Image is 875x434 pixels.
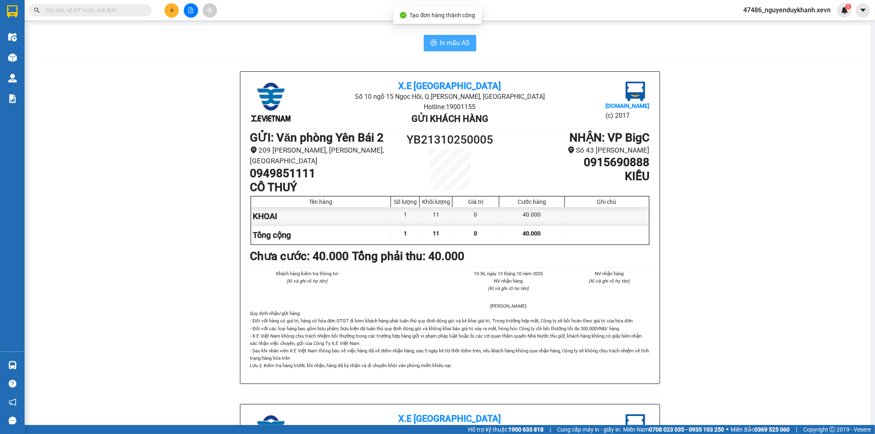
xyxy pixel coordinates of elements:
img: icon-new-feature [841,7,848,14]
span: Hỗ trợ kỹ thuật: [468,425,544,434]
span: notification [9,398,16,406]
span: | [796,425,797,434]
div: Tên hàng [253,199,389,205]
button: caret-down [856,3,870,18]
div: Quy định nhận/gửi hàng : [250,310,650,369]
div: Ghi chú [567,199,647,205]
div: Số lượng [393,199,417,205]
i: (Kí và ghi rõ họ tên) [286,278,327,284]
span: ⚪️ [726,428,729,431]
span: message [9,417,16,425]
li: Số 10 ngõ 15 Ngọc Hồi, Q.[PERSON_NAME], [GEOGRAPHIC_DATA] [317,91,583,102]
h1: CÔ THUÝ [250,180,400,194]
img: logo.jpg [626,82,645,101]
span: | [550,425,551,434]
b: NHẬN : VP BigC [570,131,650,144]
div: 1 [391,207,420,226]
img: logo.jpg [10,10,51,51]
li: Số 43 [PERSON_NAME] [500,145,649,156]
img: warehouse-icon [8,361,17,370]
sup: 5 [845,4,851,9]
input: Tìm tên, số ĐT hoặc mã đơn [45,6,142,15]
li: Hotline: 19001155 [317,102,583,112]
b: GỬI : Văn phòng Yên Bái 2 [10,59,144,73]
h1: KIỀU [500,169,649,183]
b: GỬI : Văn phòng Yên Bái 2 [250,131,384,144]
span: environment [568,146,575,153]
span: Tạo đơn hàng thành công [410,12,475,18]
span: aim [207,7,212,13]
span: 11 [433,230,439,237]
span: file-add [188,7,194,13]
li: Khách hàng kiểm tra thông tin [267,270,348,277]
li: (c) 2017 [605,110,649,121]
h1: 0949851111 [250,167,400,180]
span: 40.000 [523,230,541,237]
b: Tổng phải thu: 40.000 [352,249,465,263]
span: In mẫu A5 [440,38,470,48]
button: aim [203,3,217,18]
img: warehouse-icon [8,33,17,41]
img: solution-icon [8,94,17,103]
img: logo.jpg [626,414,645,434]
b: X.E [GEOGRAPHIC_DATA] [398,81,501,91]
span: copyright [829,427,835,432]
div: 11 [420,207,452,226]
div: 40.000 [499,207,564,226]
span: question-circle [9,380,16,388]
p: - Đối với hàng có giá trị, hàng có hóa đơn GTGT đi kèm khách hàng phải tuân thủ quy định đóng gói... [250,317,650,369]
img: logo.jpg [250,82,291,123]
li: Hotline: 19001155 [77,30,343,41]
b: Chưa cước : 40.000 [250,249,349,263]
b: [DOMAIN_NAME] [605,103,649,109]
strong: 0708 023 035 - 0935 103 250 [649,426,724,433]
span: 5 [847,4,850,9]
li: NV nhận hàng [468,277,549,285]
button: file-add [184,3,198,18]
div: Khối lượng [422,199,450,205]
span: 0 [474,230,477,237]
span: printer [430,39,437,47]
button: printerIn mẫu A5 [424,35,476,51]
strong: 0369 525 060 [754,426,790,433]
li: 10:36, ngày 13 tháng 10 năm 2025 [468,270,549,277]
i: (Kí và ghi rõ họ tên) [589,278,630,284]
span: Miền Nam [623,425,724,434]
li: NV nhận hàng [569,270,650,277]
span: 1 [404,230,407,237]
strong: 1900 633 818 [508,426,544,433]
span: check-circle [400,12,407,18]
h1: YB21310250005 [400,131,500,149]
img: logo-vxr [7,5,18,18]
div: Cước hàng [501,199,562,205]
span: Miền Bắc [731,425,790,434]
b: Gửi khách hàng [411,114,488,124]
div: 0 [452,207,499,226]
span: plus [169,7,175,13]
span: environment [250,146,257,153]
span: 47486_nguyenduykhanh.xevn [737,5,837,15]
b: X.E [GEOGRAPHIC_DATA] [398,413,501,424]
h1: 0915690888 [500,155,649,169]
span: Cung cấp máy in - giấy in: [557,425,621,434]
li: [PERSON_NAME] [468,302,549,310]
img: warehouse-icon [8,53,17,62]
img: warehouse-icon [8,74,17,82]
span: Tổng cộng [253,230,291,240]
div: KHOAI [251,207,391,226]
span: caret-down [859,7,867,14]
span: search [34,7,40,13]
i: (Kí và ghi rõ họ tên) [488,286,529,291]
li: 209 [PERSON_NAME], [PERSON_NAME], [GEOGRAPHIC_DATA] [250,145,400,167]
div: Giá trị [455,199,497,205]
li: Số 10 ngõ 15 Ngọc Hồi, Q.[PERSON_NAME], [GEOGRAPHIC_DATA] [77,20,343,30]
button: plus [164,3,179,18]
